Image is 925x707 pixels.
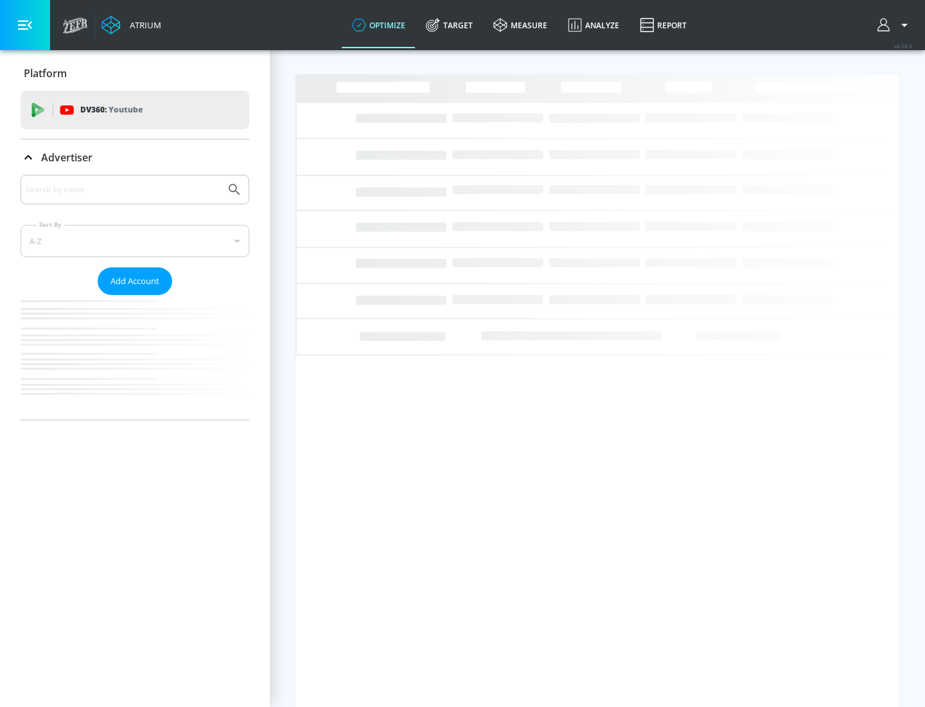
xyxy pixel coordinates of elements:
a: Analyze [558,2,630,48]
div: Advertiser [21,175,249,420]
p: Advertiser [41,150,92,165]
div: Platform [21,55,249,91]
a: Atrium [101,15,161,35]
a: Target [416,2,483,48]
div: Advertiser [21,139,249,175]
button: Add Account [98,267,172,295]
p: DV360: [80,103,143,117]
div: Atrium [125,19,161,31]
p: Platform [24,66,67,80]
a: measure [483,2,558,48]
p: Youtube [109,103,143,116]
span: Add Account [110,274,159,289]
a: Report [630,2,697,48]
input: Search by name [26,181,220,198]
div: DV360: Youtube [21,91,249,129]
a: optimize [342,2,416,48]
label: Sort By [37,220,64,229]
nav: list of Advertiser [21,295,249,420]
div: A-Z [21,225,249,257]
span: v 4.28.0 [894,42,912,49]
